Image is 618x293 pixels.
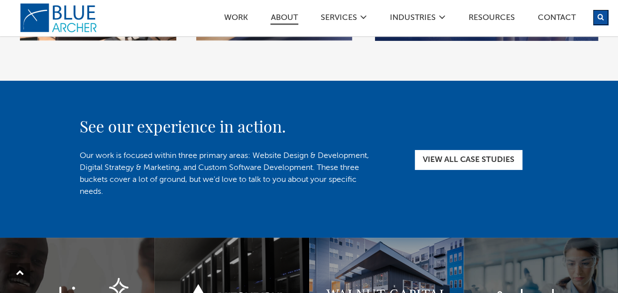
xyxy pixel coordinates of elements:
a: Industries [389,14,436,24]
a: Resources [468,14,515,24]
p: Our work is focused within three primary areas: Website Design & Development, Digital Strategy & ... [80,150,379,198]
a: SERVICES [320,14,358,24]
a: View All Case Studies [415,150,522,170]
a: Work [224,14,248,24]
h2: See our experience in action. [80,114,538,138]
a: logo [20,3,100,33]
a: ABOUT [270,14,298,25]
a: Contact [537,14,576,24]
